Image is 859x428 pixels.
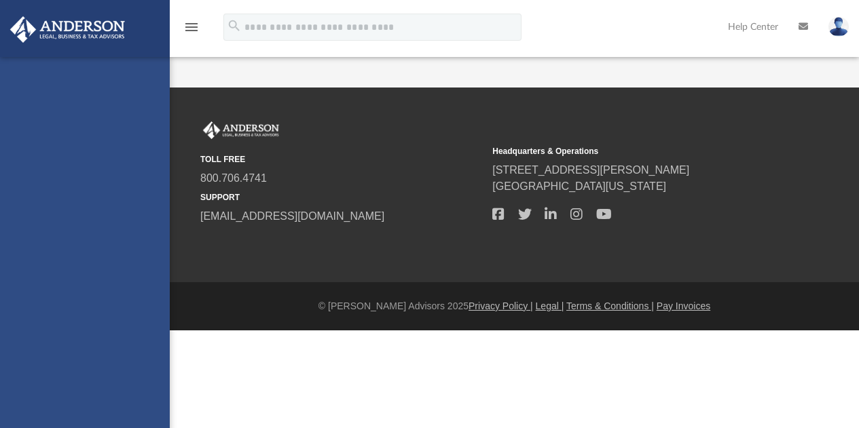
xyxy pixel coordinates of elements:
a: Privacy Policy | [469,300,533,311]
a: [GEOGRAPHIC_DATA][US_STATE] [492,180,666,192]
img: Anderson Advisors Platinum Portal [6,16,129,43]
img: User Pic [828,17,849,37]
i: menu [183,19,200,35]
small: SUPPORT [200,191,483,203]
img: Anderson Advisors Platinum Portal [200,121,282,139]
a: [EMAIL_ADDRESS][DOMAIN_NAME] [200,210,384,222]
a: Legal | [536,300,564,311]
a: Terms & Conditions | [566,300,654,311]
a: [STREET_ADDRESS][PERSON_NAME] [492,164,689,176]
small: TOLL FREE [200,153,483,166]
small: Headquarters & Operations [492,145,775,157]
a: 800.706.4741 [200,172,267,184]
a: menu [183,26,200,35]
i: search [227,18,242,33]
a: Pay Invoices [657,300,710,311]
div: © [PERSON_NAME] Advisors 2025 [170,299,859,313]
